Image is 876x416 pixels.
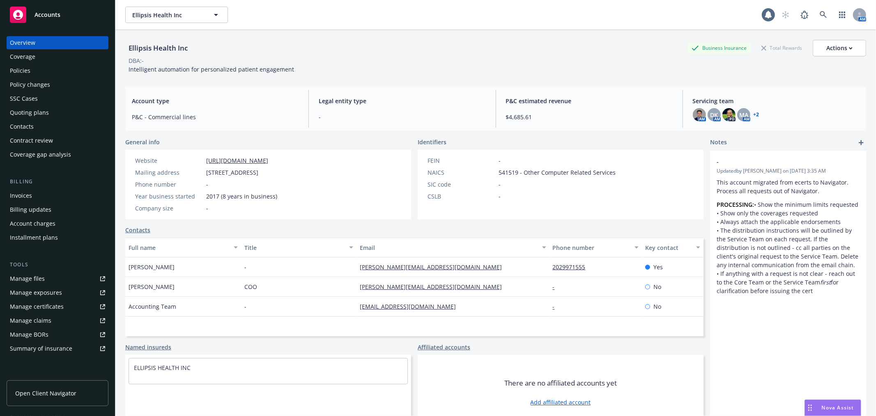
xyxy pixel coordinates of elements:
[10,342,72,355] div: Summary of insurance
[499,156,501,165] span: -
[10,36,35,49] div: Overview
[7,261,108,269] div: Tools
[7,64,108,77] a: Policies
[653,263,663,271] span: Yes
[820,278,831,286] em: first
[10,314,51,327] div: Manage claims
[757,43,806,53] div: Total Rewards
[135,168,203,177] div: Mailing address
[10,328,48,341] div: Manage BORs
[710,138,727,148] span: Notes
[805,400,861,416] button: Nova Assist
[7,314,108,327] a: Manage claims
[10,106,49,119] div: Quoting plans
[805,400,815,416] div: Drag to move
[7,106,108,119] a: Quoting plans
[10,134,53,147] div: Contract review
[7,78,108,91] a: Policy changes
[7,3,108,26] a: Accounts
[642,238,704,257] button: Key contact
[7,120,108,133] a: Contacts
[7,178,108,186] div: Billing
[653,282,661,291] span: No
[499,192,501,201] span: -
[10,231,58,244] div: Installment plans
[754,112,759,117] a: +2
[687,43,751,53] div: Business Insurance
[834,7,851,23] a: Switch app
[10,50,35,63] div: Coverage
[10,272,45,285] div: Manage files
[815,7,832,23] a: Search
[125,238,241,257] button: Full name
[710,151,866,302] div: -Updatedby [PERSON_NAME] on [DATE] 3:35 AMThis account migrated from ecerts to Navigator. Process...
[7,50,108,63] a: Coverage
[499,180,501,189] span: -
[822,404,854,411] span: Nova Assist
[129,65,294,73] span: Intelligent automation for personalized patient engagement
[129,302,176,311] span: Accounting Team
[360,283,508,291] a: [PERSON_NAME][EMAIL_ADDRESS][DOMAIN_NAME]
[125,43,191,53] div: Ellipsis Health Inc
[550,238,642,257] button: Phone number
[356,238,549,257] button: Email
[10,217,55,230] div: Account charges
[241,238,357,257] button: Title
[135,180,203,189] div: Phone number
[34,12,60,18] span: Accounts
[10,189,32,202] div: Invoices
[7,148,108,161] a: Coverage gap analysis
[7,272,108,285] a: Manage files
[129,282,175,291] span: [PERSON_NAME]
[7,328,108,341] a: Manage BORs
[206,168,258,177] span: [STREET_ADDRESS]
[10,286,62,299] div: Manage exposures
[428,168,495,177] div: NAICS
[135,204,203,213] div: Company size
[360,243,537,252] div: Email
[206,180,208,189] span: -
[10,203,51,216] div: Billing updates
[717,178,860,195] p: This account migrated from ecerts to Navigator. Process all requests out of Navigator.
[360,303,462,310] a: [EMAIL_ADDRESS][DOMAIN_NAME]
[7,372,108,380] div: Analytics hub
[244,302,246,311] span: -
[244,282,257,291] span: COO
[125,226,150,234] a: Contacts
[134,364,191,372] a: ELLIPSIS HEALTH INC
[553,263,592,271] a: 2029971555
[7,342,108,355] a: Summary of insurance
[7,300,108,313] a: Manage certificates
[7,92,108,105] a: SSC Cases
[531,398,591,407] a: Add affiliated account
[15,389,76,398] span: Open Client Navigator
[7,203,108,216] a: Billing updates
[418,138,446,146] span: Identifiers
[506,97,673,105] span: P&C estimated revenue
[722,108,736,121] img: photo
[504,378,617,388] span: There are no affiliated accounts yet
[319,97,485,105] span: Legal entity type
[135,192,203,201] div: Year business started
[826,40,853,56] div: Actions
[796,7,813,23] a: Report a Bug
[428,180,495,189] div: SIC code
[244,243,345,252] div: Title
[360,263,508,271] a: [PERSON_NAME][EMAIL_ADDRESS][DOMAIN_NAME]
[7,217,108,230] a: Account charges
[7,36,108,49] a: Overview
[10,78,50,91] div: Policy changes
[856,138,866,148] a: add
[7,134,108,147] a: Contract review
[553,243,630,252] div: Phone number
[125,343,171,351] a: Named insureds
[135,156,203,165] div: Website
[7,286,108,299] a: Manage exposures
[129,56,144,65] div: DBA: -
[693,97,860,105] span: Servicing team
[125,7,228,23] button: Ellipsis Health Inc
[7,231,108,244] a: Installment plans
[717,200,860,295] p: • Show the minimum limits requested • Show only the coverages requested • Always attach the appli...
[428,156,495,165] div: FEIN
